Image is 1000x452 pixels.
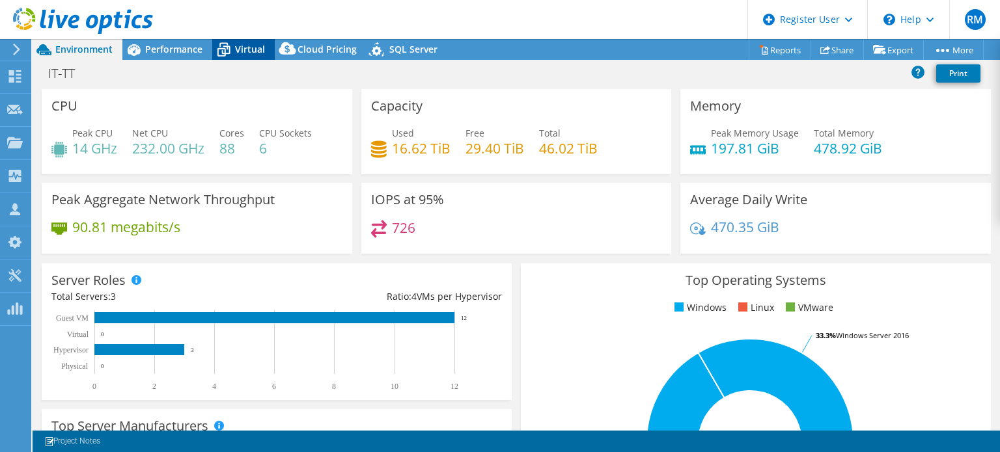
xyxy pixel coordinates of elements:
[451,382,458,391] text: 12
[690,193,807,207] h3: Average Daily Write
[735,300,774,315] li: Linux
[277,289,502,304] div: Ratio: VMs per Hypervisor
[55,43,113,55] span: Environment
[811,40,864,60] a: Share
[35,433,109,449] a: Project Notes
[72,220,180,234] h4: 90.81 megabits/s
[863,40,924,60] a: Export
[465,127,484,139] span: Free
[711,141,799,155] h4: 197.81 GiB
[51,99,77,113] h3: CPU
[72,141,117,155] h4: 14 GHz
[298,43,357,55] span: Cloud Pricing
[51,419,208,433] h3: Top Server Manufacturers
[145,43,202,55] span: Performance
[711,220,779,234] h4: 470.35 GiB
[42,66,95,81] h1: IT-TT
[132,141,204,155] h4: 232.00 GHz
[259,141,312,155] h4: 6
[392,220,415,235] h4: 726
[67,330,89,339] text: Virtual
[191,347,194,353] text: 3
[53,345,89,354] text: Hypervisor
[539,127,561,139] span: Total
[392,141,451,155] h4: 16.62 TiB
[219,127,244,139] span: Cores
[272,382,276,391] text: 6
[371,193,444,207] h3: IOPS at 95%
[936,64,980,83] a: Print
[883,14,895,25] svg: \n
[101,363,104,369] text: 0
[814,141,882,155] h4: 478.92 GiB
[690,99,741,113] h3: Memory
[51,273,126,287] h3: Server Roles
[671,300,727,315] li: Windows
[51,193,275,207] h3: Peak Aggregate Network Throughput
[235,43,265,55] span: Virtual
[56,313,89,323] text: Guest VM
[783,300,833,315] li: VMware
[965,9,986,30] span: RM
[132,127,168,139] span: Net CPU
[92,382,96,391] text: 0
[51,289,277,304] div: Total Servers:
[465,141,524,155] h4: 29.40 TiB
[411,290,417,302] span: 4
[814,127,874,139] span: Total Memory
[392,127,414,139] span: Used
[539,141,598,155] h4: 46.02 TiB
[749,40,811,60] a: Reports
[711,127,799,139] span: Peak Memory Usage
[152,382,156,391] text: 2
[461,315,467,321] text: 12
[371,99,423,113] h3: Capacity
[389,43,437,55] span: SQL Server
[391,382,398,391] text: 10
[816,330,836,340] tspan: 33.3%
[259,127,312,139] span: CPU Sockets
[61,362,88,371] text: Physical
[923,40,984,60] a: More
[72,127,113,139] span: Peak CPU
[836,330,909,340] tspan: Windows Server 2016
[332,382,336,391] text: 8
[219,141,244,155] h4: 88
[531,273,981,287] h3: Top Operating Systems
[212,382,216,391] text: 4
[101,331,104,338] text: 0
[111,290,116,302] span: 3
